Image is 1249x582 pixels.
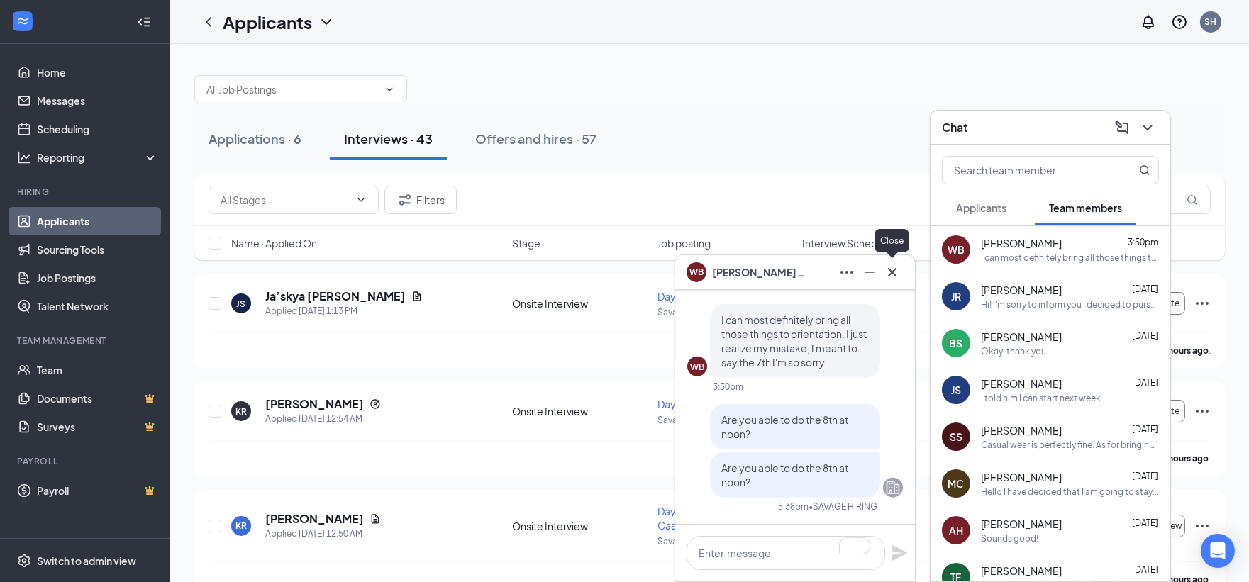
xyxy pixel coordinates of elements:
[713,381,743,393] div: 3:50pm
[265,527,381,541] div: Applied [DATE] 12:50 AM
[981,486,1159,498] div: Hello I have decided that I am going to stay at my current job. When I put in my two weeks they h...
[891,544,908,561] svg: Plane
[1136,116,1159,139] button: ChevronDown
[384,186,457,214] button: Filter Filters
[1114,119,1131,136] svg: ComposeMessage
[942,120,967,135] h3: Chat
[396,191,413,208] svg: Filter
[1128,237,1158,247] span: 3:50pm
[948,242,965,257] div: WB
[1132,284,1158,294] span: [DATE]
[1132,517,1158,528] span: [DATE]
[235,520,247,532] div: KR
[512,236,540,250] span: Stage
[981,532,1038,544] div: Sounds good!
[657,414,794,426] p: Savage - [PERSON_NAME]'s
[721,461,848,488] span: Are you able to do the 8th at noon?
[37,384,158,413] a: DocumentsCrown
[37,356,158,384] a: Team
[1194,517,1211,535] svg: Ellipses
[1132,471,1158,481] span: [DATE]
[690,361,704,373] div: WB
[17,455,155,467] div: Payroll
[981,564,1062,578] span: [PERSON_NAME]
[237,298,246,310] div: JS
[943,157,1111,184] input: Search team member
[657,236,711,250] span: Job posting
[1132,377,1158,388] span: [DATE]
[721,413,848,440] span: Are you able to do the 8th at noon?
[981,439,1159,451] div: Casual wear is perfectly fine. As for bringing anything, please bring a school ID or driver's lic...
[981,298,1159,310] div: Hi! I'm sorry to inform you I decided to pursue other opportunities. I hope you're able to fill t...
[37,292,158,320] a: Talent Network
[37,554,136,568] div: Switch to admin view
[235,405,247,418] div: KR
[950,430,962,444] div: SS
[512,404,648,418] div: Onsite Interview
[265,304,423,318] div: Applied [DATE] 1:13 PM
[951,289,961,303] div: JR
[37,115,158,143] a: Scheduling
[209,130,301,147] div: Applications · 6
[17,150,31,164] svg: Analysis
[861,264,878,281] svg: Minimize
[858,261,881,284] button: Minimize
[265,289,406,304] h5: Ja’skya [PERSON_NAME]
[200,13,217,30] a: ChevronLeft
[231,236,317,250] span: Name · Applied On
[981,252,1159,264] div: I can most definitely bring all those things to orientation. I just realize my mistake, I meant t...
[17,186,155,198] div: Hiring
[884,264,901,281] svg: Cross
[884,479,901,496] svg: Company
[950,336,963,350] div: BS
[1157,453,1209,464] b: 17 hours ago
[1132,564,1158,575] span: [DATE]
[809,500,877,513] span: • SAVAGE HIRING
[37,235,158,264] a: Sourcing Tools
[1140,13,1157,30] svg: Notifications
[265,396,364,412] h5: [PERSON_NAME]
[17,335,155,347] div: Team Management
[657,535,794,547] p: Savage - [PERSON_NAME]'s
[370,513,381,525] svg: Document
[1171,13,1188,30] svg: QuestionInfo
[657,306,794,318] p: Savage - [PERSON_NAME]'s
[875,229,909,252] div: Close
[981,470,1062,484] span: [PERSON_NAME]
[1139,164,1150,176] svg: MagnifyingGlass
[802,236,892,250] span: Interview Schedule
[37,264,158,292] a: Job Postings
[1187,194,1198,206] svg: MagnifyingGlass
[657,290,765,303] span: Dayshift Team Member
[37,413,158,441] a: SurveysCrown
[981,330,1062,344] span: [PERSON_NAME]
[137,15,151,29] svg: Collapse
[1205,16,1217,28] div: SH
[981,517,1062,531] span: [PERSON_NAME]
[1132,330,1158,341] span: [DATE]
[370,398,381,410] svg: Reapply
[37,207,158,235] a: Applicants
[206,82,378,97] input: All Job Postings
[778,500,809,513] div: 5:38pm
[384,84,395,95] svg: ChevronDown
[475,130,596,147] div: Offers and hires · 57
[1111,116,1133,139] button: ComposeMessage
[1139,119,1156,136] svg: ChevronDown
[951,383,961,397] div: JS
[1194,295,1211,312] svg: Ellipses
[949,523,963,537] div: AH
[221,192,350,208] input: All Stages
[687,536,885,570] textarea: To enrich screen reader interactions, please activate Accessibility in Grammarly extension settings
[411,291,423,302] svg: Document
[17,554,31,568] svg: Settings
[318,13,335,30] svg: ChevronDown
[37,86,158,115] a: Messages
[721,313,867,369] span: I can most definitely bring all those things to orientation. I just realize my mistake, I meant t...
[223,10,312,34] h1: Applicants
[981,376,1062,391] span: [PERSON_NAME]
[37,58,158,86] a: Home
[1162,345,1209,356] b: 4 hours ago
[1049,201,1122,214] span: Team members
[981,283,1062,297] span: [PERSON_NAME]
